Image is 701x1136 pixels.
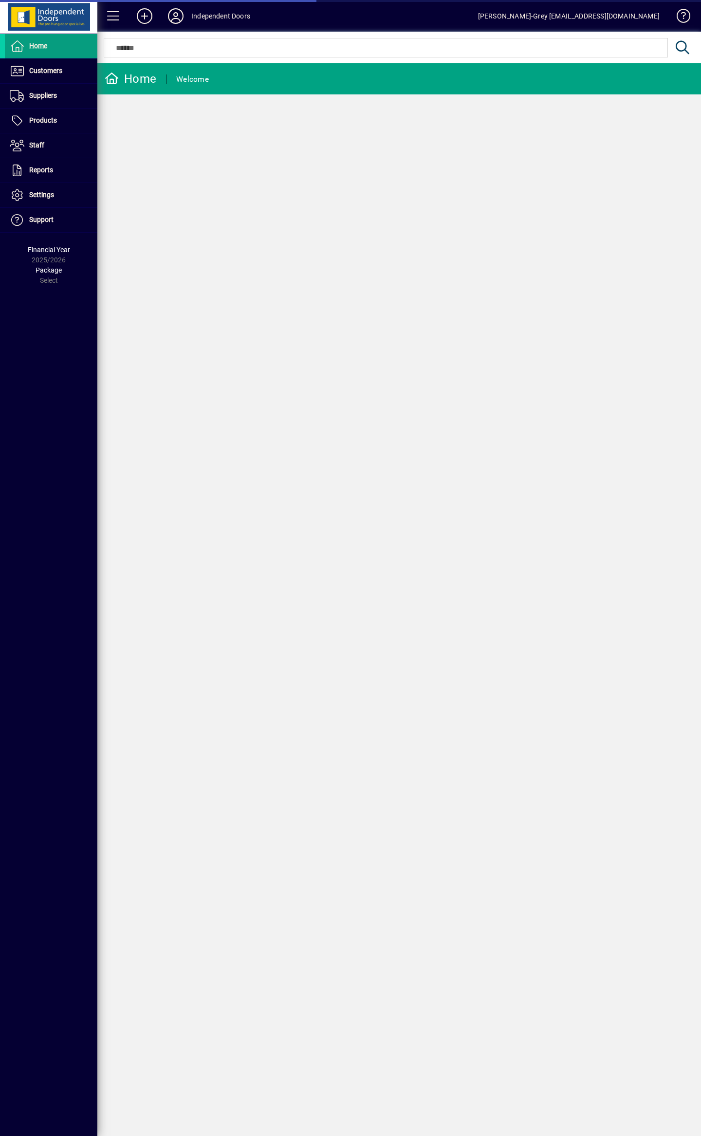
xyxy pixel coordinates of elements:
[29,216,54,223] span: Support
[29,92,57,99] span: Suppliers
[29,67,62,74] span: Customers
[5,183,97,207] a: Settings
[29,116,57,124] span: Products
[176,72,209,87] div: Welcome
[5,208,97,232] a: Support
[669,2,689,34] a: Knowledge Base
[105,71,156,87] div: Home
[129,7,160,25] button: Add
[36,266,62,274] span: Package
[5,84,97,108] a: Suppliers
[5,158,97,183] a: Reports
[28,246,70,254] span: Financial Year
[29,141,44,149] span: Staff
[29,166,53,174] span: Reports
[29,42,47,50] span: Home
[29,191,54,199] span: Settings
[5,133,97,158] a: Staff
[5,59,97,83] a: Customers
[5,109,97,133] a: Products
[191,8,250,24] div: Independent Doors
[478,8,660,24] div: [PERSON_NAME]-Grey [EMAIL_ADDRESS][DOMAIN_NAME]
[160,7,191,25] button: Profile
